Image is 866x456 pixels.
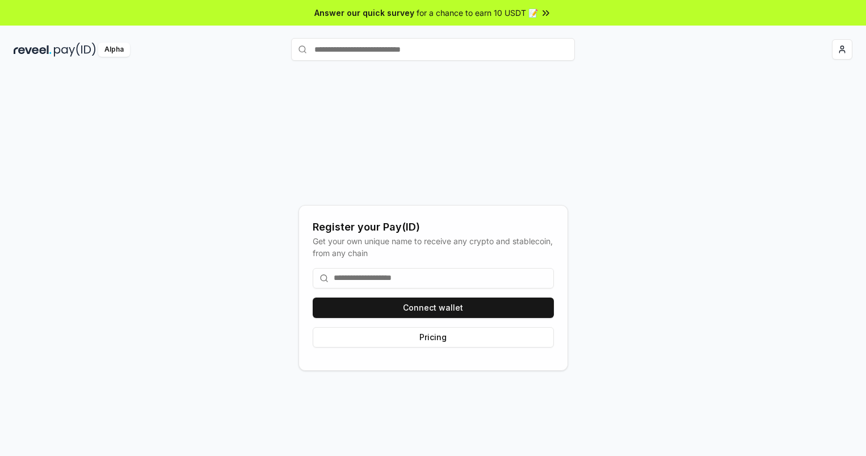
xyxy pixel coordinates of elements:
span: for a chance to earn 10 USDT 📝 [417,7,538,19]
div: Alpha [98,43,130,57]
div: Get your own unique name to receive any crypto and stablecoin, from any chain [313,235,554,259]
img: pay_id [54,43,96,57]
span: Answer our quick survey [314,7,414,19]
img: reveel_dark [14,43,52,57]
button: Connect wallet [313,298,554,318]
button: Pricing [313,327,554,348]
div: Register your Pay(ID) [313,219,554,235]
